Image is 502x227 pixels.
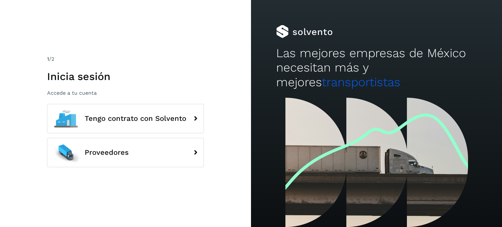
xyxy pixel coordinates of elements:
[322,75,400,89] span: transportistas
[276,46,477,89] h2: Las mejores empresas de México necesitan más y mejores
[47,104,204,133] button: Tengo contrato con Solvento
[47,90,204,96] p: Accede a tu cuenta
[85,149,129,156] span: Proveedores
[85,115,186,122] span: Tengo contrato con Solvento
[47,55,204,63] div: /2
[47,70,204,83] h1: Inicia sesión
[47,138,204,167] button: Proveedores
[47,56,49,62] span: 1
